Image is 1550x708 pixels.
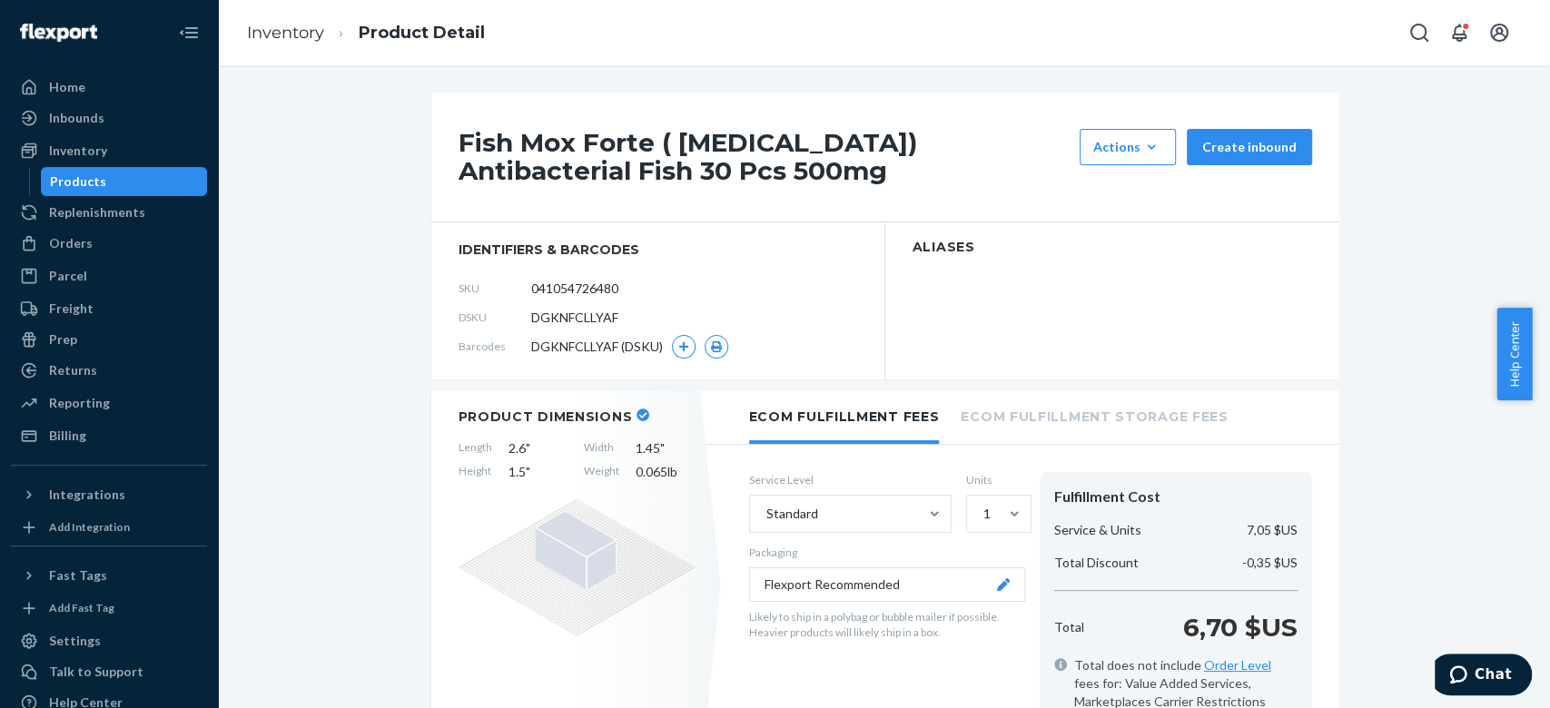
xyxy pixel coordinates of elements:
[1242,554,1298,572] p: -0,35 $US
[966,472,1025,487] label: Units
[459,280,531,296] span: SKU
[1247,521,1298,539] p: 7,05 $US
[49,142,107,160] div: Inventory
[11,229,207,258] a: Orders
[49,78,85,96] div: Home
[232,6,499,60] ol: breadcrumbs
[508,439,568,457] span: 2.6
[749,609,1025,640] p: Likely to ship in a polybag or bubble mailer if possible. Heavier products will likely ship in a ...
[983,505,991,523] div: 1
[11,325,207,354] a: Prep
[11,103,207,133] a: Inbounds
[49,566,107,585] div: Fast Tags
[1183,609,1298,645] p: 6,70 $US
[11,294,207,323] a: Freight
[11,561,207,590] button: Fast Tags
[749,390,940,444] li: Ecom Fulfillment Fees
[1093,138,1162,156] div: Actions
[982,505,983,523] input: 1
[636,439,695,457] span: 1.45
[11,657,207,686] button: Talk to Support
[247,23,324,43] a: Inventory
[49,632,101,650] div: Settings
[1496,308,1532,400] button: Help Center
[1204,657,1271,673] a: Order Level
[961,390,1228,440] li: Ecom Fulfillment Storage Fees
[526,464,530,479] span: "
[11,388,207,418] a: Reporting
[49,203,145,221] div: Replenishments
[660,440,665,456] span: "
[459,241,857,259] span: identifiers & barcodes
[11,136,207,165] a: Inventory
[49,519,130,535] div: Add Integration
[11,421,207,450] a: Billing
[11,480,207,509] button: Integrations
[11,261,207,290] a: Parcel
[11,516,207,538] a: Add Integration
[1481,15,1517,51] button: Open account menu
[1080,129,1176,165] button: Actions
[49,234,93,252] div: Orders
[508,463,568,481] span: 1.5
[1401,15,1437,51] button: Open Search Box
[49,394,110,412] div: Reporting
[636,463,695,481] span: 0.065 lb
[49,330,77,349] div: Prep
[11,198,207,227] a: Replenishments
[584,439,619,457] span: Width
[749,567,1025,602] button: Flexport Recommended
[459,463,492,481] span: Height
[749,472,952,487] label: Service Level
[49,109,104,127] div: Inbounds
[49,663,143,681] div: Talk to Support
[171,15,207,51] button: Close Navigation
[459,439,492,457] span: Length
[359,23,485,43] a: Product Detail
[49,361,97,379] div: Returns
[766,505,818,523] div: Standard
[459,129,1071,185] h1: Fish Mox Forte ( [MEDICAL_DATA]) Antibacterial Fish 30 Pcs 500mg
[41,167,208,196] a: Products
[49,267,87,285] div: Parcel
[1054,554,1139,572] p: Total Discount
[1435,654,1532,699] iframe: Ouvre un widget dans lequel vous pouvez chatter avec l’un de nos agents
[11,73,207,102] a: Home
[11,356,207,385] a: Returns
[584,463,619,481] span: Weight
[531,309,618,327] span: DGKNFCLLYAF
[526,440,530,456] span: "
[49,600,114,615] div: Add Fast Tag
[20,24,97,42] img: Flexport logo
[49,486,125,504] div: Integrations
[1054,487,1298,507] div: Fulfillment Cost
[1187,129,1312,165] button: Create inbound
[765,505,766,523] input: Standard
[11,597,207,619] a: Add Fast Tag
[1054,521,1141,539] p: Service & Units
[1054,618,1084,636] p: Total
[49,427,86,445] div: Billing
[11,626,207,655] a: Settings
[459,310,531,325] span: DSKU
[1441,15,1477,51] button: Open notifications
[459,408,633,425] h2: Product Dimensions
[50,172,106,191] div: Products
[459,339,531,354] span: Barcodes
[531,338,663,356] span: DGKNFCLLYAF (DSKU)
[749,545,1025,560] p: Packaging
[913,241,1312,254] h2: Aliases
[49,300,94,318] div: Freight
